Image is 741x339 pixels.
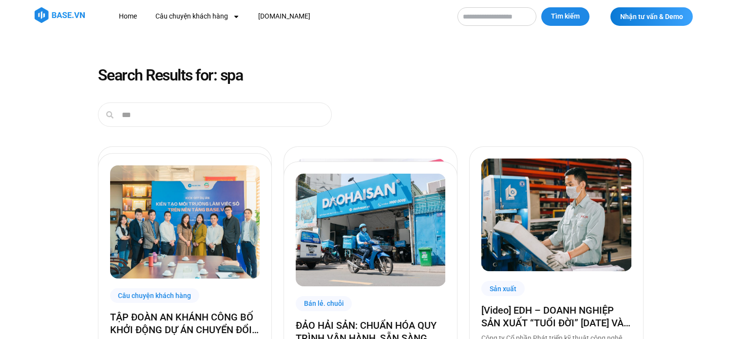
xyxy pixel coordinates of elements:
[551,12,580,21] span: Tìm kiếm
[481,281,525,296] div: Sản xuất
[541,7,589,26] button: Tìm kiếm
[112,7,144,25] a: Home
[110,311,260,336] a: TẬP ĐOÀN AN KHÁNH CÔNG BỐ KHỞI ĐỘNG DỰ ÁN CHUYỂN ĐỔI SỐ CÙNG [DOMAIN_NAME]
[620,13,683,20] span: Nhận tư vấn & Demo
[481,159,631,271] a: Doanh-nghiep-san-xua-edh-chuyen-doi-so-cung-base
[296,296,352,311] div: Bán lẻ. chuỗi
[251,7,318,25] a: [DOMAIN_NAME]
[110,288,200,303] div: Câu chuyện khách hàng
[481,159,631,271] img: Doanh-nghiep-san-xua-edh-chuyen-doi-so-cung-base
[98,67,644,83] h1: Search Results for: spa
[112,7,448,25] nav: Menu
[610,7,693,26] a: Nhận tư vấn & Demo
[148,7,247,25] a: Câu chuyện khách hàng
[481,304,631,329] a: [Video] EDH – DOANH NGHIỆP SẢN XUẤT “TUỔI ĐỜI” [DATE] VÀ CÂU CHUYỆN CHUYỂN ĐỔI SỐ CÙNG [DOMAIN_NAME]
